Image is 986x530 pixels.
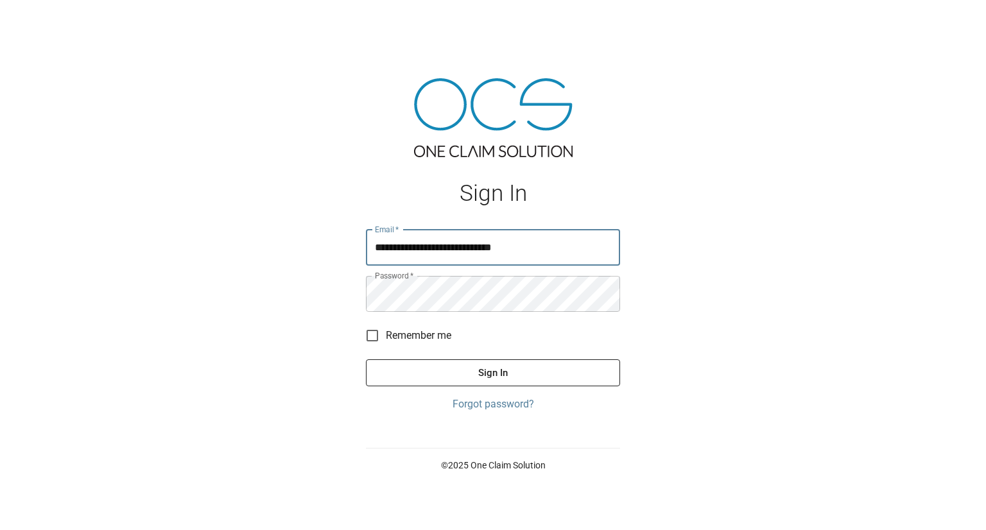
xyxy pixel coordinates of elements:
[375,224,399,235] label: Email
[414,78,573,157] img: ocs-logo-tra.png
[366,180,620,207] h1: Sign In
[375,270,413,281] label: Password
[15,8,67,33] img: ocs-logo-white-transparent.png
[386,328,451,343] span: Remember me
[366,397,620,412] a: Forgot password?
[366,359,620,386] button: Sign In
[366,459,620,472] p: © 2025 One Claim Solution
